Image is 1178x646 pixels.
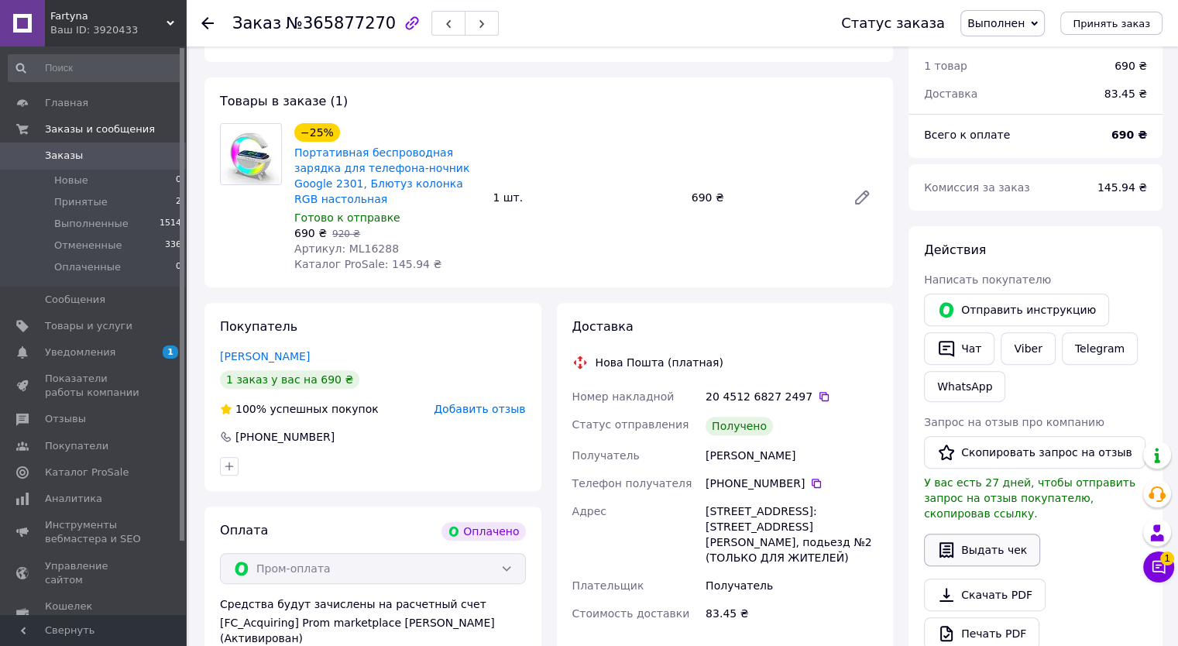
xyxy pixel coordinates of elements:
span: 0 [176,260,181,274]
span: У вас есть 27 дней, чтобы отправить запрос на отзыв покупателю, скопировав ссылку. [924,476,1135,520]
div: 20 4512 6827 2497 [706,389,877,404]
span: Покупатели [45,439,108,453]
a: Telegram [1062,332,1138,365]
span: Готово к отправке [294,211,400,224]
span: 100% [235,403,266,415]
span: Новые [54,174,88,187]
button: Чат с покупателем1 [1143,552,1174,582]
span: Написать покупателю [924,273,1051,286]
div: [FC_Acquiring] Prom marketplace [PERSON_NAME] (Активирован) [220,615,526,646]
span: Оплаченные [54,260,121,274]
span: Заказ [232,14,281,33]
button: Принять заказ [1060,12,1163,35]
span: 336 [165,239,181,253]
span: Товары и услуги [45,319,132,333]
a: Viber [1001,332,1055,365]
div: Вернуться назад [201,15,214,31]
a: Портативная беспроводная зарядка для телефона-ночник Google 2301, Блютуз колонка RGB настольная [294,146,469,205]
a: Скачать PDF [924,579,1046,611]
span: Аналитика [45,492,102,506]
span: Запрос на отзыв про компанию [924,416,1104,428]
span: Главная [45,96,88,110]
span: Каталог ProSale: 145.94 ₴ [294,258,441,270]
span: Управление сайтом [45,559,143,587]
span: Отмененные [54,239,122,253]
span: Добавить отзыв [434,403,525,415]
div: [PHONE_NUMBER] [706,476,877,491]
span: Каталог ProSale [45,466,129,479]
span: 1514 [160,217,181,231]
div: успешных покупок [220,401,379,417]
span: №365877270 [286,14,396,33]
span: Выполнен [967,17,1025,29]
span: Доставка [924,88,977,100]
div: Оплачено [441,522,525,541]
span: 145.94 ₴ [1097,181,1147,194]
span: Выполненные [54,217,129,231]
span: Всего к оплате [924,129,1010,141]
span: 920 ₴ [332,229,360,239]
div: 1 заказ у вас на 690 ₴ [220,370,359,389]
span: Отзывы [45,412,86,426]
button: Выдать чек [924,534,1040,566]
span: 1 [163,345,178,359]
div: Средства будут зачислены на расчетный счет [220,596,526,646]
span: Принятые [54,195,108,209]
input: Поиск [8,54,183,82]
div: Статус заказа [841,15,945,31]
span: Покупатель [220,319,297,334]
span: 690 ₴ [294,227,327,239]
a: [PERSON_NAME] [220,350,310,363]
span: Действия [924,242,986,257]
span: Статус отправления [572,418,689,431]
span: Заказы и сообщения [45,122,155,136]
div: Нова Пошта (платная) [592,355,727,370]
button: Отправить инструкцию [924,294,1109,326]
span: Адрес [572,505,606,517]
div: Ваш ID: 3920433 [50,23,186,37]
img: Портативная беспроводная зарядка для телефона-ночник Google 2301, Блютуз колонка RGB настольная [221,124,281,184]
span: Оплата [220,523,268,538]
a: WhatsApp [924,371,1005,402]
span: Номер накладной [572,390,675,403]
div: 690 ₴ [1114,58,1147,74]
span: Доставка [572,319,634,334]
span: Товары в заказе (1) [220,94,348,108]
span: 1 товар [924,60,967,72]
span: Fartyna [50,9,167,23]
span: Плательщик [572,579,644,592]
span: Сообщения [45,293,105,307]
div: [PHONE_NUMBER] [234,429,336,445]
span: Кошелек компании [45,600,143,627]
div: [STREET_ADDRESS]: [STREET_ADDRESS][PERSON_NAME], подьезд №2 (ТОЛЬКО ДЛЯ ЖИТЕЛЕЙ) [702,497,881,572]
span: Заказы [45,149,83,163]
span: Принять заказ [1073,18,1150,29]
div: Получено [706,417,773,435]
span: 0 [176,174,181,187]
div: 83.45 ₴ [1095,77,1156,111]
span: Уведомления [45,345,115,359]
div: [PERSON_NAME] [702,442,881,469]
button: Чат [924,332,994,365]
span: Телефон получателя [572,477,692,490]
div: Получатель [702,572,881,600]
a: Редактировать [847,182,877,213]
b: 690 ₴ [1111,129,1147,141]
span: 2 [176,195,181,209]
span: Инструменты вебмастера и SEO [45,518,143,546]
span: 1 [1160,552,1174,565]
span: Получатель [572,449,640,462]
button: Скопировать запрос на отзыв [924,436,1145,469]
div: −25% [294,123,340,142]
span: Артикул: ML16288 [294,242,399,255]
span: Комиссия за заказ [924,181,1030,194]
div: 1 шт. [486,187,685,208]
span: Стоимость доставки [572,607,690,620]
div: 83.45 ₴ [702,600,881,627]
span: Показатели работы компании [45,372,143,400]
div: 690 ₴ [685,187,840,208]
